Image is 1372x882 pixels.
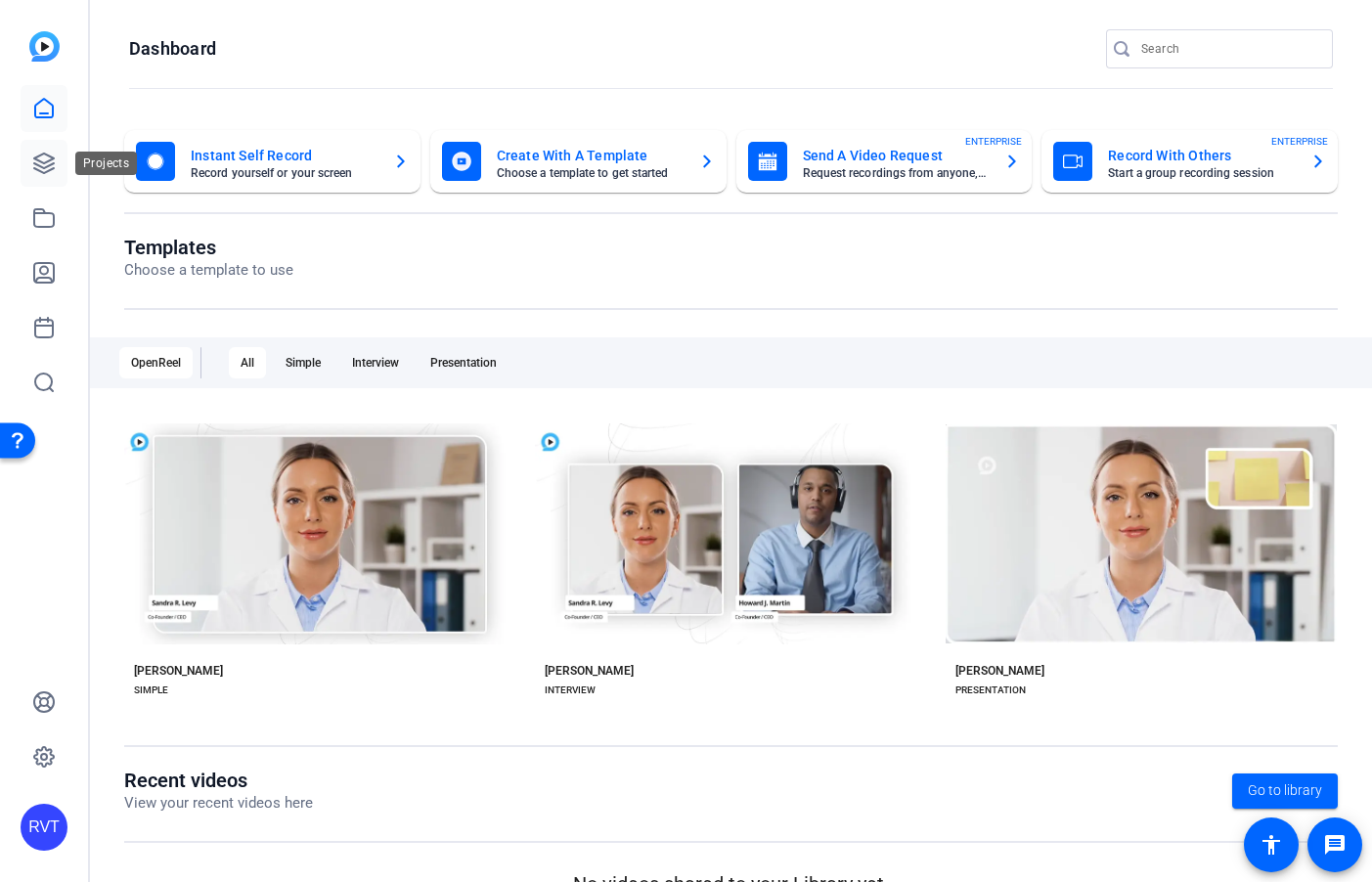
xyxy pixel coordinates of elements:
[29,31,60,62] img: blue-gradient.svg
[736,130,1033,193] button: Send A Video RequestRequest recordings from anyone, anywhereENTERPRISE
[191,167,377,179] mat-card-subtitle: Record yourself or your screen
[497,167,684,179] mat-card-subtitle: Choose a template to get started
[1323,833,1347,857] mat-icon: message
[134,663,223,679] div: [PERSON_NAME]
[124,130,420,193] button: Instant Self RecordRecord yourself or your screen
[803,167,990,179] mat-card-subtitle: Request recordings from anyone, anywhere
[124,769,313,792] h1: Recent videos
[119,347,193,378] div: OpenReel
[274,347,332,378] div: Simple
[1108,167,1295,179] mat-card-subtitle: Start a group recording session
[134,683,168,698] div: SIMPLE
[965,134,1022,149] span: ENTERPRISE
[955,683,1026,698] div: PRESENTATION
[545,663,634,679] div: [PERSON_NAME]
[803,144,990,167] mat-card-title: Send A Video Request
[430,130,727,193] button: Create With A TemplateChoose a template to get started
[340,347,411,378] div: Interview
[191,144,377,167] mat-card-title: Instant Self Record
[419,347,509,378] div: Presentation
[124,236,293,259] h1: Templates
[497,144,684,167] mat-card-title: Create With A Template
[1108,144,1295,167] mat-card-title: Record With Others
[1271,134,1328,149] span: ENTERPRISE
[124,259,293,282] p: Choose a template to use
[1041,130,1338,193] button: Record With OthersStart a group recording sessionENTERPRISE
[229,347,266,378] div: All
[124,792,313,815] p: View your recent videos here
[1248,780,1322,801] span: Go to library
[21,804,67,851] div: RVT
[75,152,137,175] div: Projects
[545,683,596,698] div: INTERVIEW
[129,37,216,61] h1: Dashboard
[1260,833,1283,857] mat-icon: accessibility
[1232,773,1338,809] a: Go to library
[955,663,1044,679] div: [PERSON_NAME]
[1141,37,1317,61] input: Search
